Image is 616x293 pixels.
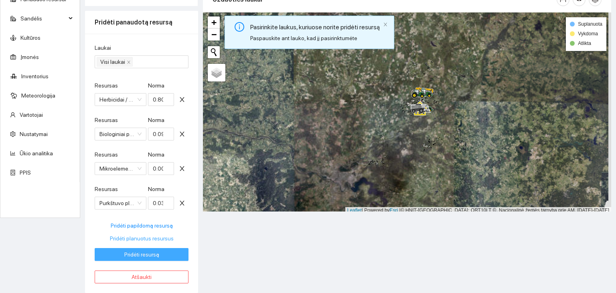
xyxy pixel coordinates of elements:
label: Resursas [95,116,118,124]
span: | [399,208,401,213]
button: close [176,197,188,210]
span: + [211,17,217,27]
span: − [211,29,217,39]
a: Nustatymai [20,131,48,137]
button: close [176,162,188,175]
a: Esri [390,208,398,213]
span: Mikroelementinės trąšos / Antifuma [99,163,142,175]
a: Meteorologija [21,92,55,99]
div: | Powered by © HNIT-[GEOGRAPHIC_DATA]; ORT10LT ©, Nacionalinė žemės tarnyba prie AM, [DATE]-[DATE] [345,207,611,214]
span: Atšaukti [132,273,152,281]
input: Norma [148,162,174,175]
a: Layers [208,64,225,81]
label: Norma [148,151,164,159]
button: close [176,93,188,106]
button: close [383,22,388,27]
a: Inventorius [21,73,49,79]
input: Norma [148,128,174,140]
span: close [176,96,188,103]
span: close [176,200,188,206]
input: Norma [148,93,174,106]
button: Pridėti papildomą resursą [95,219,188,232]
span: info-circle [235,22,244,32]
a: Leaflet [347,208,362,213]
button: Atšaukti [95,271,188,283]
span: close [176,165,188,172]
a: Zoom in [208,16,220,28]
span: Visi laukai [97,57,133,67]
label: Resursas [95,185,118,193]
label: Resursas [95,151,118,159]
a: Įmonės [20,54,39,60]
div: Paspauskite ant lauko, kad jį pasirinktumėte [250,34,380,43]
a: Kultūros [20,35,41,41]
span: Pridėti papildomą resursą [111,221,173,230]
label: Norma [148,185,164,193]
span: Purkštuvo plovikliai / Pesticlean [99,197,142,209]
span: Biologiniai preparatai / Biomas Grow [99,128,142,140]
span: Herbicidai / Targa Super [99,94,142,106]
span: close [176,131,188,137]
span: Vykdoma [578,31,598,37]
button: Pridėti planuotus resursus [95,232,188,245]
label: Norma [148,116,164,124]
a: Vartotojai [20,112,43,118]
button: Initiate a new search [208,46,220,58]
span: Atlikta [578,41,591,46]
div: Pridėti panaudotą resursą [95,11,188,34]
button: Pridėti resursą [95,248,188,261]
a: Zoom out [208,28,220,41]
span: Visi laukai [100,57,125,66]
span: Sandėlis [20,10,66,26]
span: close [127,60,131,65]
button: close [176,128,188,140]
label: Norma [148,81,164,90]
label: Resursas [95,81,118,90]
label: Laukai [95,44,111,52]
span: Suplanuota [578,21,602,27]
input: Norma [148,197,174,210]
a: PPIS [20,169,31,176]
span: Pridėti planuotus resursus [110,234,174,243]
span: Pridėti resursą [124,250,159,259]
a: Ūkio analitika [20,150,53,157]
div: Pasirinkite laukus, kuriuose norite pridėti resursą [250,22,380,32]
